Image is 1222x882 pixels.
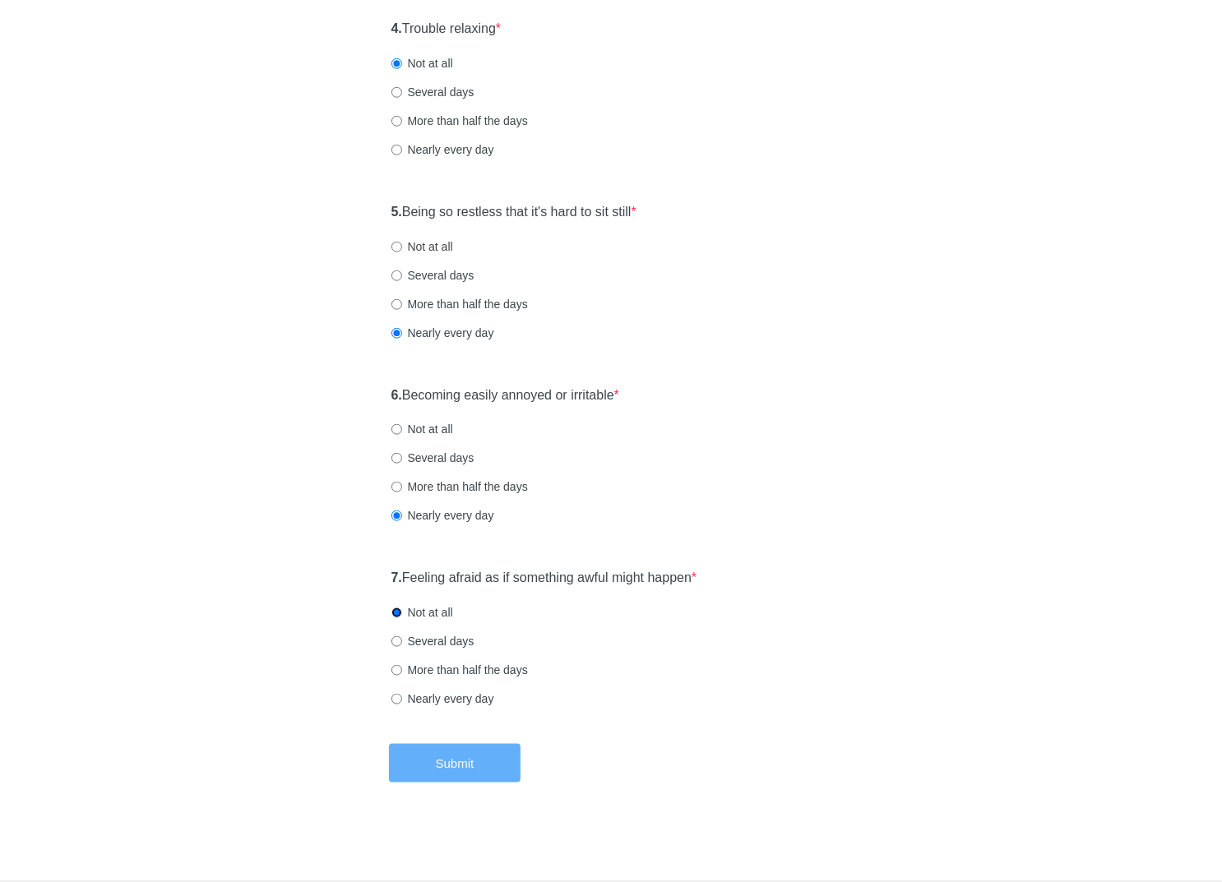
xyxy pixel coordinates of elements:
[391,270,402,281] input: Several days
[391,662,528,678] label: More than half the days
[391,242,402,252] input: Not at all
[391,21,402,35] strong: 4.
[391,453,402,464] input: Several days
[391,205,402,219] strong: 5.
[391,55,453,72] label: Not at all
[391,507,494,524] label: Nearly every day
[391,325,494,341] label: Nearly every day
[391,87,402,98] input: Several days
[391,690,494,707] label: Nearly every day
[391,386,620,405] label: Becoming easily annoyed or irritable
[389,744,521,783] button: Submit
[391,145,402,155] input: Nearly every day
[391,267,474,284] label: Several days
[391,450,474,466] label: Several days
[391,694,402,704] input: Nearly every day
[391,203,636,222] label: Being so restless that it's hard to sit still
[391,478,528,495] label: More than half the days
[391,299,402,310] input: More than half the days
[391,296,528,312] label: More than half the days
[391,482,402,492] input: More than half the days
[391,238,453,255] label: Not at all
[391,58,402,69] input: Not at all
[391,569,697,588] label: Feeling afraid as if something awful might happen
[391,388,402,402] strong: 6.
[391,636,402,647] input: Several days
[391,328,402,339] input: Nearly every day
[391,84,474,100] label: Several days
[391,113,528,129] label: More than half the days
[391,510,402,521] input: Nearly every day
[391,421,453,437] label: Not at all
[391,607,402,618] input: Not at all
[391,116,402,127] input: More than half the days
[391,570,402,584] strong: 7.
[391,20,502,39] label: Trouble relaxing
[391,141,494,158] label: Nearly every day
[391,665,402,676] input: More than half the days
[391,633,474,649] label: Several days
[391,424,402,435] input: Not at all
[391,604,453,621] label: Not at all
